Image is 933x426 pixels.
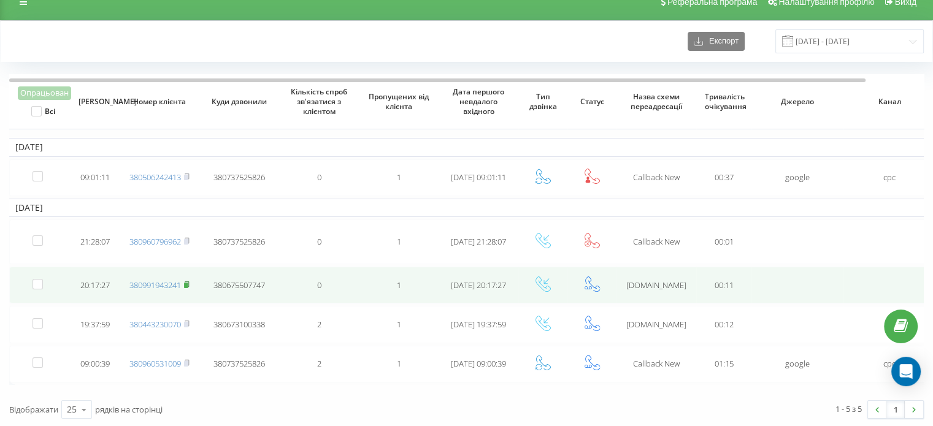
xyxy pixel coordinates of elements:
span: [DATE] 09:01:11 [451,172,506,183]
span: Назва схеми переадресації [626,92,687,111]
a: 1 [886,401,905,418]
td: [DOMAIN_NAME] [616,306,696,343]
span: Куди дзвонили [209,97,270,107]
td: 21:28:07 [71,219,120,264]
span: 380737525826 [213,172,265,183]
span: Статус [575,97,609,107]
span: 2 [317,358,321,369]
td: 00:37 [696,159,751,196]
span: 1 [397,319,401,330]
span: 380673100338 [213,319,265,330]
td: Сallback New [616,219,696,264]
span: [DATE] 09:00:39 [451,358,506,369]
span: Джерело [762,97,834,107]
td: 00:12 [696,306,751,343]
span: 380675507747 [213,280,265,291]
td: 20:17:27 [71,267,120,303]
span: 1 [397,236,401,247]
td: 19:37:59 [71,306,120,343]
span: [DATE] 19:37:59 [451,319,506,330]
td: Сallback New [616,346,696,382]
a: 380960531009 [129,358,181,369]
span: 1 [397,172,401,183]
span: 1 [397,358,401,369]
span: 0 [317,236,321,247]
td: 09:01:11 [71,159,120,196]
a: 380443230070 [129,319,181,330]
span: 2 [317,319,321,330]
span: Відображати [9,404,58,415]
span: 1 [397,280,401,291]
span: [DATE] 21:28:07 [451,236,506,247]
span: Дата першого невдалого вхідного [448,87,509,116]
span: Номер клієнта [129,97,190,107]
a: 380991943241 [129,280,181,291]
td: 00:11 [696,267,751,303]
span: [DATE] 20:17:27 [451,280,506,291]
span: рядків на сторінці [95,404,163,415]
td: google [751,159,843,196]
div: 25 [67,403,77,416]
td: Сallback New [616,159,696,196]
span: 380737525826 [213,358,265,369]
span: Тип дзвінка [526,92,559,111]
td: google [751,346,843,382]
td: 01:15 [696,346,751,382]
div: 1 - 5 з 5 [835,403,862,415]
span: [PERSON_NAME] [79,97,112,107]
td: [DOMAIN_NAME] [616,267,696,303]
span: 0 [317,280,321,291]
td: 09:00:39 [71,346,120,382]
span: 380737525826 [213,236,265,247]
a: 380506242413 [129,172,181,183]
span: Тривалість очікування [705,92,743,111]
span: 0 [317,172,321,183]
td: 00:01 [696,219,751,264]
span: Пропущених від клієнта [369,92,429,111]
span: Канал [854,97,926,107]
button: Експорт [688,32,745,51]
span: Експорт [703,37,739,46]
label: Всі [31,106,55,116]
div: Open Intercom Messenger [891,357,921,386]
span: Кількість спроб зв'язатися з клієнтом [289,87,350,116]
a: 380960796962 [129,236,181,247]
